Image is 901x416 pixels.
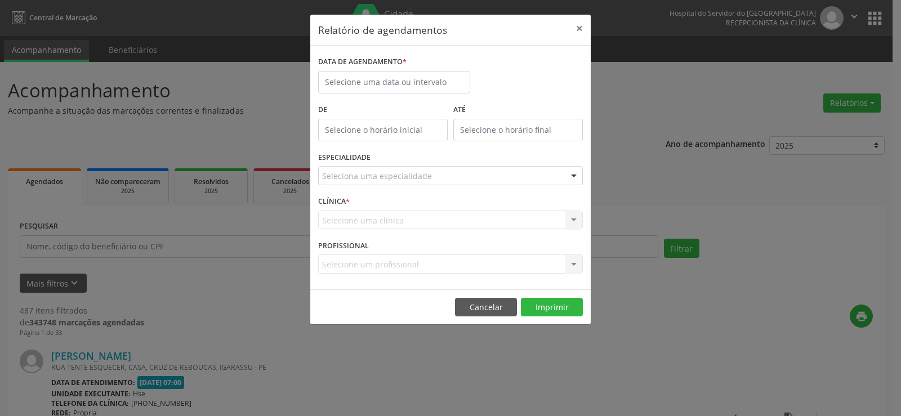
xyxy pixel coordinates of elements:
[453,101,583,119] label: ATÉ
[322,170,432,182] span: Seleciona uma especialidade
[318,101,448,119] label: De
[521,298,583,317] button: Imprimir
[318,237,369,254] label: PROFISSIONAL
[568,15,591,42] button: Close
[318,71,470,93] input: Selecione uma data ou intervalo
[453,119,583,141] input: Selecione o horário final
[318,119,448,141] input: Selecione o horário inicial
[318,23,447,37] h5: Relatório de agendamentos
[318,53,407,71] label: DATA DE AGENDAMENTO
[318,149,371,167] label: ESPECIALIDADE
[455,298,517,317] button: Cancelar
[318,193,350,211] label: CLÍNICA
